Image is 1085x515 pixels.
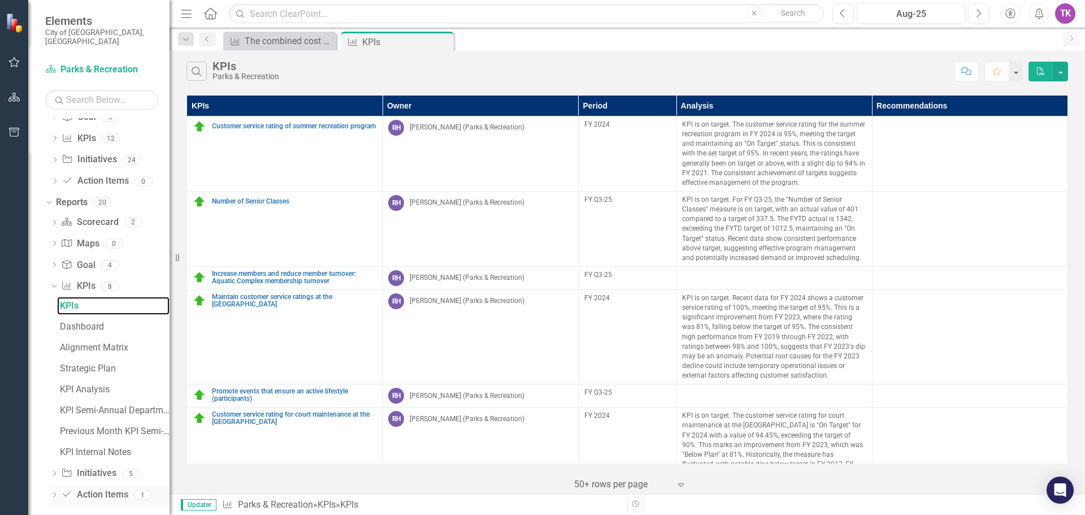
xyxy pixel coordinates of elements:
[105,239,123,248] div: 0
[318,499,336,510] a: KPIs
[101,260,119,270] div: 4
[584,195,670,205] div: FY Q3-25
[123,155,141,165] div: 24
[410,414,524,424] div: [PERSON_NAME] (Parks & Recreation)
[584,120,670,129] div: FY 2024
[61,488,128,501] a: Action Items
[682,120,866,188] p: KPI is on target. The customer service rating for the summer recreation program in FY 2024 is 95%...
[676,266,872,289] td: Double-Click to Edit
[61,216,118,229] a: Scorecard
[193,412,206,425] img: On Target
[226,34,333,48] a: The combined cost recovery for the Aquatic Complex Division
[229,4,824,24] input: Search ClearPoint...
[60,343,170,353] div: Alignment Matrix
[212,270,376,285] a: Increase members and reduce member turnover: Aquatic Complex membership turnover
[410,198,524,207] div: [PERSON_NAME] (Parks & Recreation)
[61,237,99,250] a: Maps
[584,388,670,397] div: FY Q3-25
[212,388,376,403] a: Promote events that ensure an active lifestyle (participants)
[245,34,333,48] div: The combined cost recovery for the Aquatic Complex Division
[410,123,524,132] div: [PERSON_NAME] (Parks & Recreation)
[60,301,170,311] div: KPIs
[61,259,95,272] a: Goal
[102,112,120,122] div: 0
[181,499,216,510] span: Updater
[193,120,206,133] img: On Target
[584,270,670,280] div: FY Q3-25
[60,384,170,395] div: KPI Analysis
[122,469,140,478] div: 5
[57,380,170,399] a: KPI Analysis
[45,14,158,28] span: Elements
[187,266,383,289] td: Double-Click to Edit Right Click for Context Menu
[62,175,128,188] a: Action Items
[61,467,116,480] a: Initiatives
[212,123,376,130] a: Customer service rating of summer recreation program
[388,293,404,309] div: RH
[62,153,116,166] a: Initiatives
[57,443,170,461] a: KPI Internal Notes
[193,294,206,308] img: On Target
[56,196,88,209] a: Reports
[584,293,670,303] div: FY 2024
[1047,477,1074,504] div: Open Intercom Messenger
[6,13,25,33] img: ClearPoint Strategy
[676,191,872,266] td: Double-Click to Edit
[388,270,404,286] div: RH
[60,405,170,416] div: KPI Semi-Annual Department Report
[102,133,120,143] div: 12
[410,273,524,283] div: [PERSON_NAME] (Parks & Recreation)
[193,271,206,284] img: On Target
[222,499,619,512] div: » »
[57,318,170,336] a: Dashboard
[388,195,404,211] div: RH
[238,499,313,510] a: Parks & Recreation
[212,411,376,426] a: Customer service rating for court maintenance at the [GEOGRAPHIC_DATA]
[193,388,206,402] img: On Target
[584,411,670,421] div: FY 2024
[212,198,376,205] a: Number of Senior Classes
[60,426,170,436] div: Previous Month KPI Semi-Annual Department Report
[45,28,158,46] small: City of [GEOGRAPHIC_DATA], [GEOGRAPHIC_DATA]
[45,63,158,76] a: Parks & Recreation
[93,198,111,207] div: 20
[57,401,170,419] a: KPI Semi-Annual Department Report
[872,191,1067,266] td: Double-Click to Edit
[682,195,866,263] p: KPI is on target. For FY Q3-25, the "Number of Senior Classes" measure is on target, with an actu...
[682,293,866,380] p: KPI is on target. Recent data for FY 2024 shows a customer service rating of 100%, meeting the ta...
[861,7,961,21] div: Aug-25
[187,384,383,408] td: Double-Click to Edit Right Click for Context Menu
[1055,3,1075,24] button: TK
[765,6,821,21] button: Search
[134,490,152,500] div: 1
[410,296,524,306] div: [PERSON_NAME] (Parks & Recreation)
[682,411,866,488] p: KPI is on target. The customer service rating for court maintenance at the [GEOGRAPHIC_DATA] is "...
[388,388,404,404] div: RH
[872,266,1067,289] td: Double-Click to Edit
[872,384,1067,408] td: Double-Click to Edit
[60,363,170,374] div: Strategic Plan
[857,3,965,24] button: Aug-25
[61,280,95,293] a: KPIs
[134,176,153,186] div: 0
[45,90,158,110] input: Search Below...
[187,191,383,266] td: Double-Click to Edit Right Click for Context Menu
[362,35,451,49] div: KPIs
[193,195,206,209] img: On Target
[212,60,279,72] div: KPIs
[57,339,170,357] a: Alignment Matrix
[60,322,170,332] div: Dashboard
[62,132,96,145] a: KPIs
[57,360,170,378] a: Strategic Plan
[57,422,170,440] a: Previous Month KPI Semi-Annual Department Report
[410,391,524,401] div: [PERSON_NAME] (Parks & Recreation)
[60,447,170,457] div: KPI Internal Notes
[676,384,872,408] td: Double-Click to Edit
[340,499,358,510] div: KPIs
[124,218,142,227] div: 2
[101,282,119,291] div: 8
[212,72,279,81] div: Parks & Recreation
[781,8,805,18] span: Search
[57,297,170,315] a: KPIs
